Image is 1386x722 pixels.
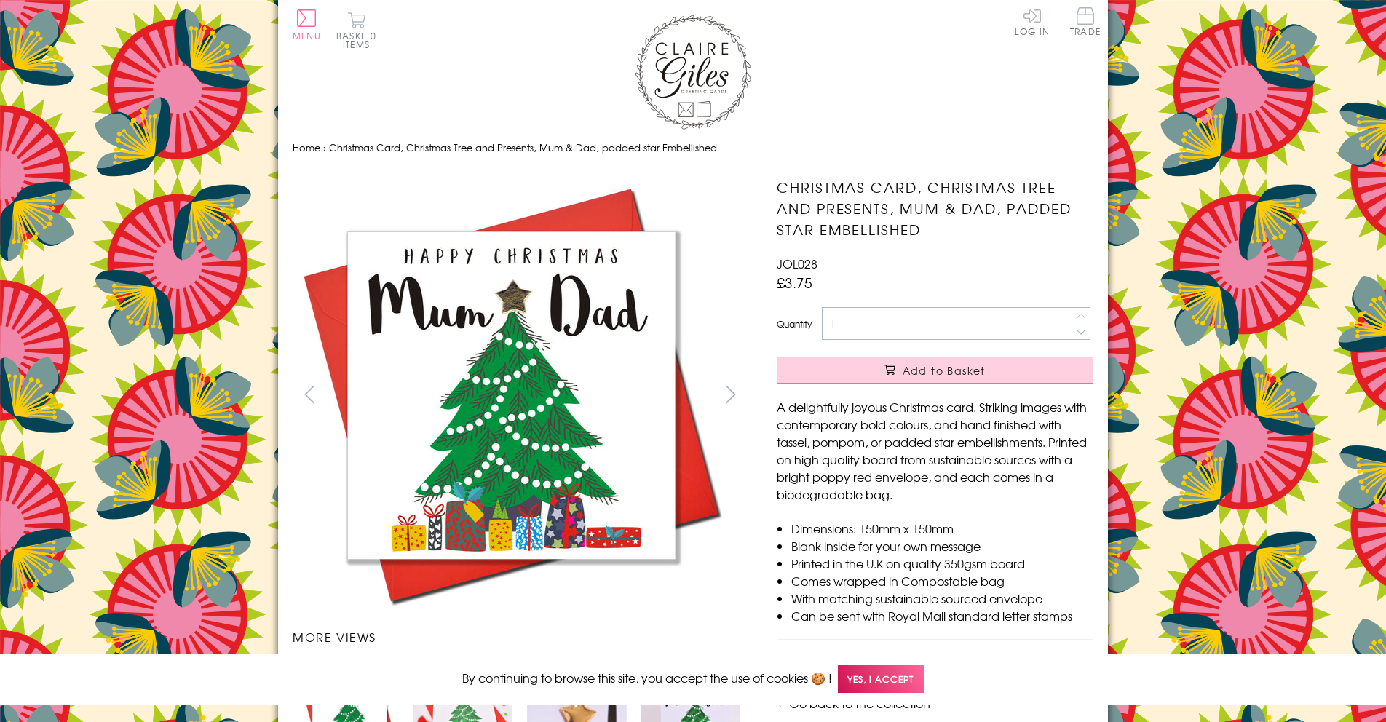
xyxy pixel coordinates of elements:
li: Blank inside for your own message [791,537,1093,555]
span: Add to Basket [903,363,986,378]
label: Quantity [777,317,812,330]
a: Trade [1070,7,1101,39]
span: 0 items [343,29,376,51]
nav: breadcrumbs [293,133,1093,163]
button: next [715,378,748,410]
li: Printed in the U.K on quality 350gsm board [791,555,1093,572]
button: Basket0 items [336,12,376,49]
li: Comes wrapped in Compostable bag [791,572,1093,590]
a: Log In [1015,7,1050,36]
span: Yes, I accept [838,665,924,694]
a: Home [293,140,320,154]
img: Claire Giles Greetings Cards [635,15,751,130]
button: prev [293,378,325,410]
li: Can be sent with Royal Mail standard letter stamps [791,607,1093,624]
button: Menu [293,9,321,40]
h3: More views [293,628,748,646]
span: Menu [293,29,321,42]
button: Add to Basket [777,357,1093,384]
span: Christmas Card, Christmas Tree and Presents, Mum & Dad, padded star Embellished [329,140,717,154]
span: › [323,140,326,154]
span: £3.75 [777,272,812,293]
p: A delightfully joyous Christmas card. Striking images with contemporary bold colours, and hand fi... [777,398,1093,503]
li: With matching sustainable sourced envelope [791,590,1093,607]
li: Dimensions: 150mm x 150mm [791,520,1093,537]
img: Christmas Card, Christmas Tree and Presents, Mum & Dad, padded star Embellished [748,177,1184,614]
img: Christmas Card, Christmas Tree and Presents, Mum & Dad, padded star Embellished [293,177,729,614]
h1: Christmas Card, Christmas Tree and Presents, Mum & Dad, padded star Embellished [777,177,1093,239]
span: JOL028 [777,255,817,272]
span: Trade [1070,7,1101,36]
